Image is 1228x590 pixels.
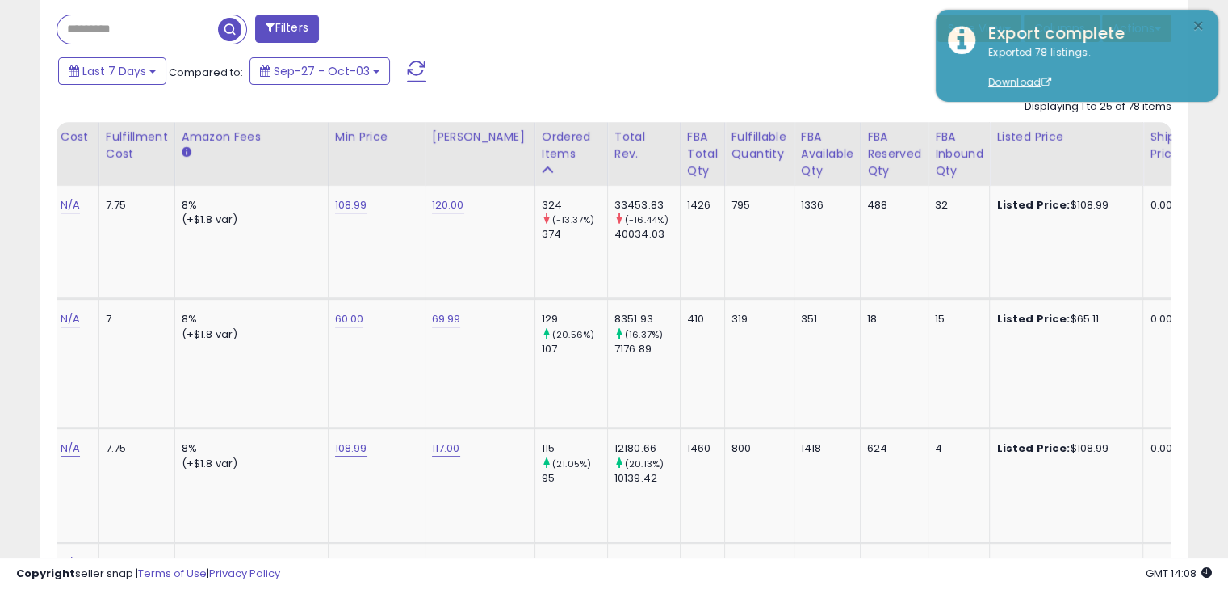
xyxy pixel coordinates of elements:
[542,312,607,327] div: 129
[106,441,162,456] div: 7.75
[542,342,607,356] div: 107
[274,63,370,79] span: Sep-27 - Oct-03
[182,145,191,160] small: Amazon Fees.
[182,441,316,456] div: 8%
[58,57,166,85] button: Last 7 Days
[1192,16,1205,36] button: ×
[335,311,364,327] a: 60.00
[432,129,528,145] div: [PERSON_NAME]
[625,213,668,226] small: (-16.44%)
[614,227,680,242] div: 40034.03
[182,312,316,327] div: 8%
[867,198,916,213] div: 488
[542,471,607,486] div: 95
[61,311,80,327] a: N/A
[335,197,367,213] a: 108.99
[935,441,978,456] div: 4
[61,440,80,457] a: N/A
[996,197,1070,213] b: Listed Price:
[687,312,712,327] div: 410
[182,327,316,342] div: (+$1.8 var)
[16,566,75,581] strong: Copyright
[82,63,146,79] span: Last 7 Days
[106,198,162,213] div: 7.75
[61,197,80,213] a: N/A
[625,457,664,470] small: (20.13%)
[182,213,316,227] div: (+$1.8 var)
[16,567,280,582] div: seller snap | |
[432,197,464,213] a: 120.00
[625,328,663,341] small: (16.37%)
[542,227,607,242] div: 374
[1150,129,1182,162] div: Ship Price
[801,441,848,456] div: 1418
[801,129,853,179] div: FBA Available Qty
[976,22,1206,45] div: Export complete
[976,45,1206,91] div: Exported 78 listings.
[996,129,1136,145] div: Listed Price
[432,440,460,457] a: 117.00
[996,311,1070,327] b: Listed Price:
[335,129,418,145] div: Min Price
[335,440,367,457] a: 108.99
[687,129,718,179] div: FBA Total Qty
[552,213,594,226] small: (-13.37%)
[935,312,978,327] div: 15
[542,441,607,456] div: 115
[249,57,390,85] button: Sep-27 - Oct-03
[935,198,978,213] div: 32
[996,440,1070,456] b: Listed Price:
[867,312,916,327] div: 18
[552,457,591,470] small: (21.05%)
[1150,441,1176,456] div: 0.00
[988,75,1051,89] a: Download
[542,129,601,162] div: Ordered Items
[138,566,207,581] a: Terms of Use
[614,129,673,162] div: Total Rev.
[614,342,680,356] div: 7176.89
[552,328,594,341] small: (20.56%)
[614,471,680,486] div: 10139.42
[996,441,1130,456] div: $108.99
[106,312,162,327] div: 7
[209,566,280,581] a: Privacy Policy
[867,441,916,456] div: 624
[687,198,712,213] div: 1426
[1150,198,1176,213] div: 0.00
[542,198,607,213] div: 324
[432,311,461,327] a: 69.99
[61,129,92,145] div: Cost
[182,129,321,145] div: Amazon Fees
[731,312,782,327] div: 319
[1146,566,1212,581] span: 2025-10-11 14:08 GMT
[614,198,680,213] div: 33453.83
[801,312,848,327] div: 351
[731,198,782,213] div: 795
[1025,99,1171,115] div: Displaying 1 to 25 of 78 items
[169,65,243,80] span: Compared to:
[867,129,921,179] div: FBA Reserved Qty
[182,457,316,471] div: (+$1.8 var)
[1150,312,1176,327] div: 0.00
[801,198,848,213] div: 1336
[935,129,983,179] div: FBA inbound Qty
[996,312,1130,327] div: $65.11
[731,129,787,162] div: Fulfillable Quantity
[687,441,712,456] div: 1460
[614,441,680,456] div: 12180.66
[182,198,316,213] div: 8%
[255,15,318,43] button: Filters
[106,129,168,162] div: Fulfillment Cost
[996,198,1130,213] div: $108.99
[614,312,680,327] div: 8351.93
[731,441,782,456] div: 800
